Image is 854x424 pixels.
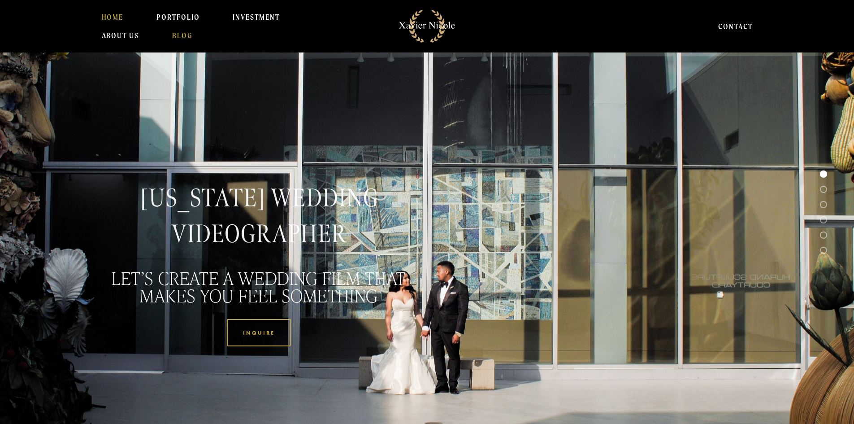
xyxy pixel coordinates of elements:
a: About Us [102,26,139,44]
h1: [US_STATE] WEDDING VIDEOGRAPHER [99,180,420,252]
a: HOME [102,8,124,26]
img: Michigan Wedding Videographers | Detroit Cinematic Wedding Films By Xavier Nicole [394,5,460,48]
a: INVESTMENT [233,8,280,26]
h2: LET’S CREATE A WEDDING FILM THAT MAKES YOU FEEL SOMETHING [99,269,420,304]
a: inquire [227,319,290,346]
a: PORTFOLIO [156,8,200,26]
a: BLOG [172,26,192,44]
a: CONTACT [718,17,753,35]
